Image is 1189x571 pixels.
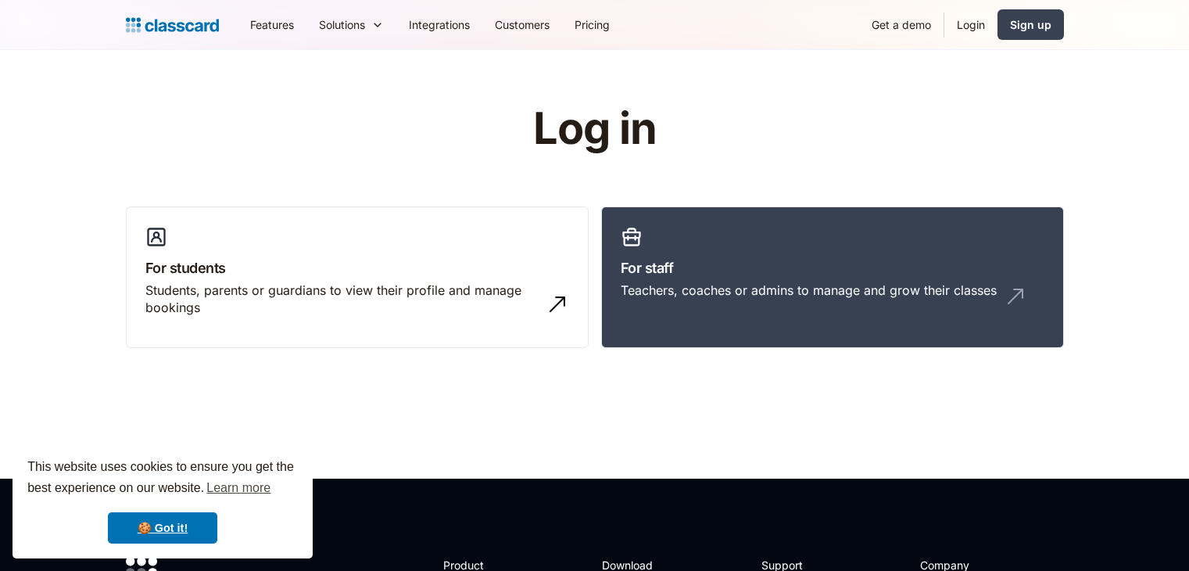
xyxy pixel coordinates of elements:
a: Integrations [396,7,482,42]
a: Get a demo [859,7,944,42]
div: Sign up [1010,16,1051,33]
div: Teachers, coaches or admins to manage and grow their classes [621,282,997,299]
a: dismiss cookie message [108,512,217,544]
a: Customers [482,7,562,42]
span: This website uses cookies to ensure you get the best experience on our website. [27,458,298,500]
div: Solutions [319,16,365,33]
div: Students, parents or guardians to view their profile and manage bookings [145,282,538,317]
div: cookieconsent [13,443,313,558]
a: Sign up [997,9,1064,40]
a: Login [944,7,997,42]
h3: For students [145,257,569,278]
a: Features [238,7,306,42]
a: For staffTeachers, coaches or admins to manage and grow their classes [601,206,1064,349]
h3: For staff [621,257,1044,278]
a: For studentsStudents, parents or guardians to view their profile and manage bookings [126,206,589,349]
h1: Log in [346,105,843,153]
a: Pricing [562,7,622,42]
a: Logo [126,14,219,36]
div: Solutions [306,7,396,42]
a: learn more about cookies [204,476,273,500]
